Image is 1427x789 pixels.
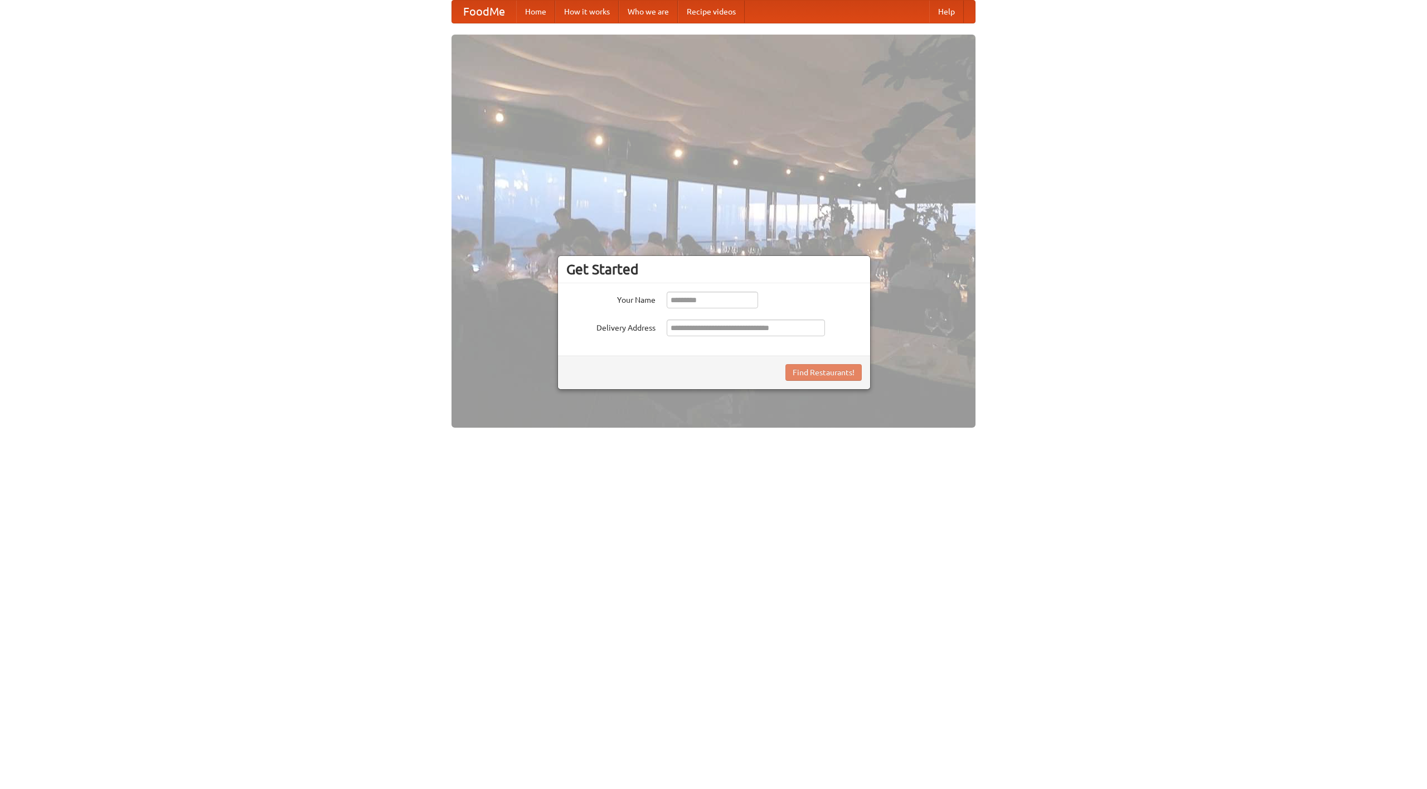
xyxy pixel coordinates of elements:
a: Help [929,1,964,23]
button: Find Restaurants! [785,364,862,381]
a: Home [516,1,555,23]
label: Delivery Address [566,320,656,333]
a: Recipe videos [678,1,745,23]
a: Who we are [619,1,678,23]
label: Your Name [566,292,656,306]
h3: Get Started [566,261,862,278]
a: How it works [555,1,619,23]
a: FoodMe [452,1,516,23]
